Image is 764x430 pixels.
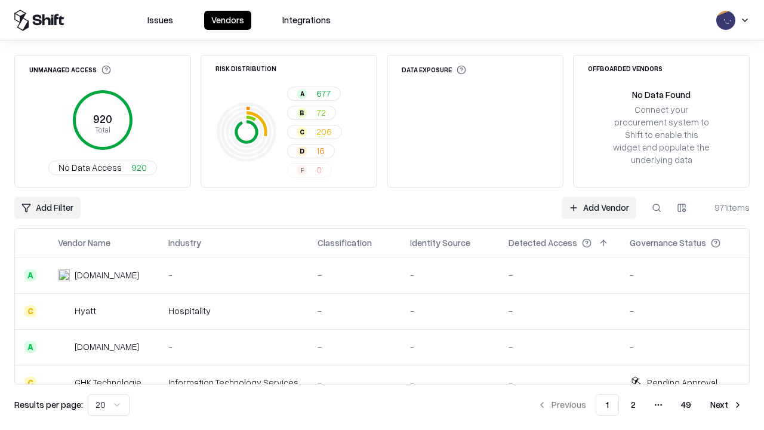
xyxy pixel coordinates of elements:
[632,88,691,101] div: No Data Found
[275,11,338,30] button: Integrations
[168,236,201,249] div: Industry
[621,394,645,416] button: 2
[215,65,276,72] div: Risk Distribution
[318,236,372,249] div: Classification
[630,269,740,281] div: -
[297,127,307,137] div: C
[58,377,70,389] img: GHK Technologies Inc.
[287,87,341,101] button: A677
[297,108,307,118] div: B
[612,103,711,167] div: Connect your procurement system to Shift to enable this widget and populate the underlying data
[316,106,326,119] span: 72
[410,376,489,389] div: -
[703,394,750,416] button: Next
[168,340,298,353] div: -
[24,377,36,389] div: C
[402,65,466,75] div: Data Exposure
[318,340,391,353] div: -
[58,161,122,174] span: No Data Access
[24,269,36,281] div: A
[297,146,307,156] div: D
[93,112,112,125] tspan: 920
[75,376,149,389] div: GHK Technologies Inc.
[509,236,577,249] div: Detected Access
[410,269,489,281] div: -
[75,305,96,317] div: Hyatt
[287,106,336,120] button: B72
[318,305,391,317] div: -
[630,236,706,249] div: Governance Status
[29,65,111,75] div: Unmanaged Access
[647,376,717,389] div: Pending Approval
[588,65,663,72] div: Offboarded Vendors
[318,376,391,389] div: -
[75,340,139,353] div: [DOMAIN_NAME]
[562,197,636,219] a: Add Vendor
[630,340,740,353] div: -
[596,394,619,416] button: 1
[131,161,147,174] span: 920
[168,305,298,317] div: Hospitality
[509,269,611,281] div: -
[204,11,251,30] button: Vendors
[287,144,335,158] button: D16
[316,87,331,100] span: 677
[702,201,750,214] div: 971 items
[75,269,139,281] div: [DOMAIN_NAME]
[14,398,83,411] p: Results per page:
[58,341,70,353] img: primesec.co.il
[14,197,81,219] button: Add Filter
[48,161,157,175] button: No Data Access920
[316,125,332,138] span: 206
[297,89,307,99] div: A
[58,269,70,281] img: intrado.com
[140,11,180,30] button: Issues
[58,305,70,317] img: Hyatt
[168,269,298,281] div: -
[287,125,342,139] button: C206
[316,145,325,157] span: 16
[95,125,110,134] tspan: Total
[509,305,611,317] div: -
[509,376,611,389] div: -
[509,340,611,353] div: -
[410,340,489,353] div: -
[24,305,36,317] div: C
[530,394,750,416] nav: pagination
[168,376,298,389] div: Information Technology Services
[24,341,36,353] div: A
[671,394,701,416] button: 49
[410,236,470,249] div: Identity Source
[630,305,740,317] div: -
[410,305,489,317] div: -
[58,236,110,249] div: Vendor Name
[318,269,391,281] div: -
